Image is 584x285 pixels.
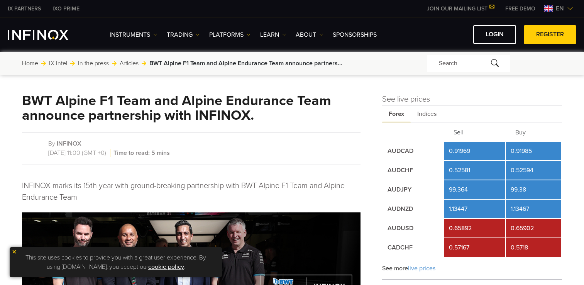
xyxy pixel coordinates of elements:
span: Indices [411,106,443,122]
td: 0.5718 [506,238,562,257]
a: INFINOX MENU [499,5,541,13]
a: IX Intel [49,59,67,68]
a: TRADING [167,30,200,39]
a: REGISTER [524,25,576,44]
span: By [48,140,55,148]
td: AUDCHF [383,161,444,180]
a: INFINOX [57,140,81,148]
a: SPONSORSHIPS [333,30,377,39]
td: 1.13447 [444,200,505,218]
span: BWT Alpine F1 Team and Alpine Endurance Team announce partnership with INFINOX. [149,59,342,68]
td: 0.91969 [444,142,505,160]
td: 99.38 [506,180,562,199]
td: 0.52594 [506,161,562,180]
img: arrow-right [112,61,117,66]
p: INFINOX marks its 15th year with ground-breaking partnership with BWT Alpine F1 Team and Alpine E... [22,180,361,203]
td: AUDUSD [383,219,444,237]
h1: BWT Alpine F1 Team and Alpine Endurance Team announce partnership with INFINOX. [22,93,361,123]
img: yellow close icon [12,249,17,254]
td: AUDCAD [383,142,444,160]
span: Time to read: 5 mins [112,149,170,157]
a: LOGIN [473,25,516,44]
h4: See live prices [382,93,562,105]
a: JOIN OUR MAILING LIST [421,5,499,12]
a: Articles [120,59,139,68]
span: live prices [408,265,435,272]
a: INFINOX Logo [8,30,86,40]
img: arrow-right [70,61,75,66]
div: See more [382,258,562,280]
div: Search [427,55,510,72]
a: PLATFORMS [209,30,251,39]
td: CADCHF [383,238,444,257]
td: 0.65892 [444,219,505,237]
a: In the press [78,59,109,68]
a: ABOUT [296,30,323,39]
td: AUDJPY [383,180,444,199]
p: This site uses cookies to provide you with a great user experience. By using [DOMAIN_NAME], you a... [14,251,218,273]
td: AUDNZD [383,200,444,218]
td: 0.57167 [444,238,505,257]
a: Instruments [110,30,157,39]
span: en [553,4,567,13]
td: 99.364 [444,180,505,199]
span: Forex [382,106,411,122]
img: arrow-right [41,61,46,66]
td: 0.65902 [506,219,562,237]
td: 1.13467 [506,200,562,218]
span: [DATE] 11:00 (GMT +0) [48,149,110,157]
a: cookie policy [148,263,184,271]
th: Buy [506,124,562,141]
td: 0.52581 [444,161,505,180]
th: Sell [444,124,505,141]
td: 0.91985 [506,142,562,160]
a: INFINOX [2,5,47,13]
a: INFINOX [47,5,85,13]
img: arrow-right [142,61,146,66]
a: Home [22,59,38,68]
a: Learn [260,30,286,39]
